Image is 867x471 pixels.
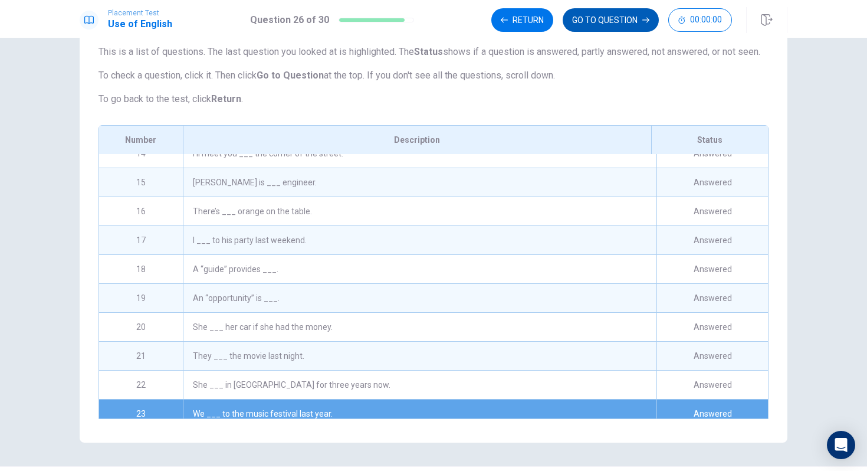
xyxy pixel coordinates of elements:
[99,400,183,428] div: 23
[183,255,656,283] div: A “guide” provides ___.
[183,342,656,370] div: They ___ the movie last night.
[414,46,443,57] strong: Status
[656,313,768,341] div: Answered
[183,371,656,399] div: She ___ in [GEOGRAPHIC_DATA] for three years now.
[183,226,656,254] div: I ___ to his party last weekend.
[257,70,324,81] strong: Go to Question
[827,431,855,459] div: Open Intercom Messenger
[211,93,241,104] strong: Return
[491,8,553,32] button: Return
[108,9,172,17] span: Placement Test
[183,313,656,341] div: She ___ her car if she had the money.
[656,342,768,370] div: Answered
[183,168,656,197] div: [PERSON_NAME] is ___ engineer.
[656,400,768,428] div: Answered
[183,284,656,312] div: An “opportunity” is ___.
[656,226,768,254] div: Answered
[108,17,172,31] h1: Use of English
[656,255,768,283] div: Answered
[690,15,722,25] span: 00:00:00
[99,255,183,283] div: 18
[99,371,183,399] div: 22
[656,168,768,197] div: Answered
[656,284,768,312] div: Answered
[183,197,656,225] div: There’s ___ orange on the table.
[563,8,659,32] button: GO TO QUESTION
[98,68,769,83] p: To check a question, click it. Then click at the top. If you don't see all the questions, scroll ...
[99,284,183,312] div: 19
[656,371,768,399] div: Answered
[99,313,183,341] div: 20
[183,126,651,154] div: Description
[99,126,183,154] div: Number
[99,342,183,370] div: 21
[250,13,329,27] h1: Question 26 of 30
[98,92,769,106] p: To go back to the test, click .
[99,168,183,197] div: 15
[99,197,183,225] div: 16
[668,8,732,32] button: 00:00:00
[99,226,183,254] div: 17
[651,126,768,154] div: Status
[656,197,768,225] div: Answered
[183,400,656,428] div: We ___ to the music festival last year.
[98,45,769,59] p: This is a list of questions. The last question you looked at is highlighted. The shows if a quest...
